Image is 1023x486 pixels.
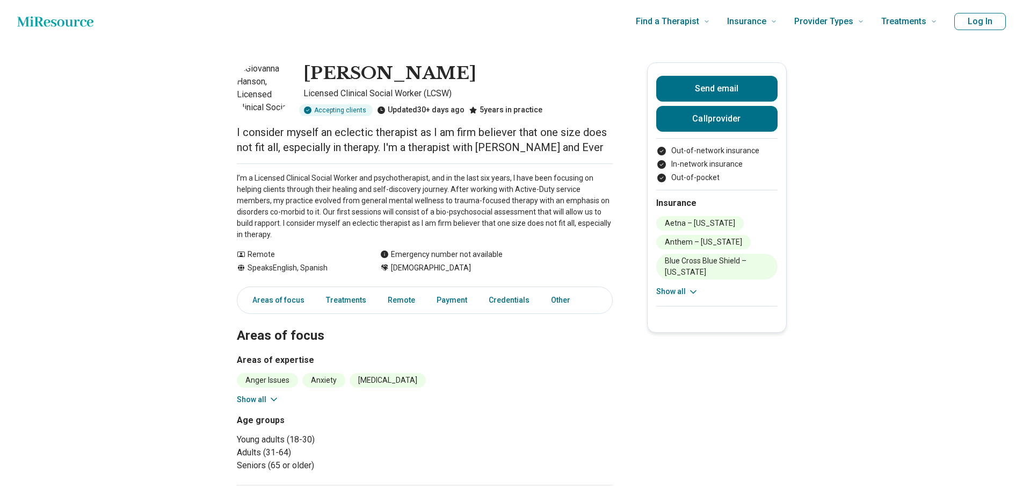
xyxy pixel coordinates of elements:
li: Seniors (65 or older) [237,459,420,472]
button: Callprovider [656,106,778,132]
li: [MEDICAL_DATA] [350,373,426,388]
span: [DEMOGRAPHIC_DATA] [391,262,471,274]
a: Other [545,289,583,311]
li: Anthem – [US_STATE] [656,235,751,249]
button: Log In [954,13,1006,30]
div: Emergency number not available [380,249,503,260]
li: Anxiety [302,373,345,388]
span: Insurance [727,14,766,29]
div: Remote [237,249,359,260]
a: Home page [17,11,93,32]
div: Accepting clients [299,104,373,116]
p: I’m a Licensed Clinical Social Worker and psychotherapist, and in the last six years, I have been... [237,173,613,240]
li: Aetna – [US_STATE] [656,216,744,231]
li: Adults (31-64) [237,446,420,459]
h1: [PERSON_NAME] [303,62,476,85]
span: Provider Types [794,14,853,29]
ul: Payment options [656,145,778,183]
span: Treatments [881,14,926,29]
button: Show all [237,394,279,405]
img: Giovanna Hanson, Licensed Clinical Social Worker (LCSW) [237,62,291,116]
h2: Areas of focus [237,301,613,345]
li: Blue Cross Blue Shield – [US_STATE] [656,254,778,280]
h2: Insurance [656,197,778,210]
h3: Age groups [237,414,420,427]
li: Out-of-pocket [656,172,778,183]
li: In-network insurance [656,159,778,170]
div: Updated 30+ days ago [377,104,465,116]
span: Find a Therapist [636,14,699,29]
li: Anger Issues [237,373,298,388]
button: Show all [656,286,699,297]
li: Out-of-network insurance [656,145,778,156]
a: Areas of focus [240,289,311,311]
p: I consider myself an eclectic therapist as I am firm believer that one size does not fit all, esp... [237,125,613,155]
a: Credentials [482,289,536,311]
a: Treatments [320,289,373,311]
p: Licensed Clinical Social Worker (LCSW) [303,87,613,100]
div: 5 years in practice [469,104,542,116]
h3: Areas of expertise [237,354,613,367]
button: Send email [656,76,778,102]
a: Payment [430,289,474,311]
a: Remote [381,289,422,311]
li: Young adults (18-30) [237,433,420,446]
div: Speaks English, Spanish [237,262,359,274]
